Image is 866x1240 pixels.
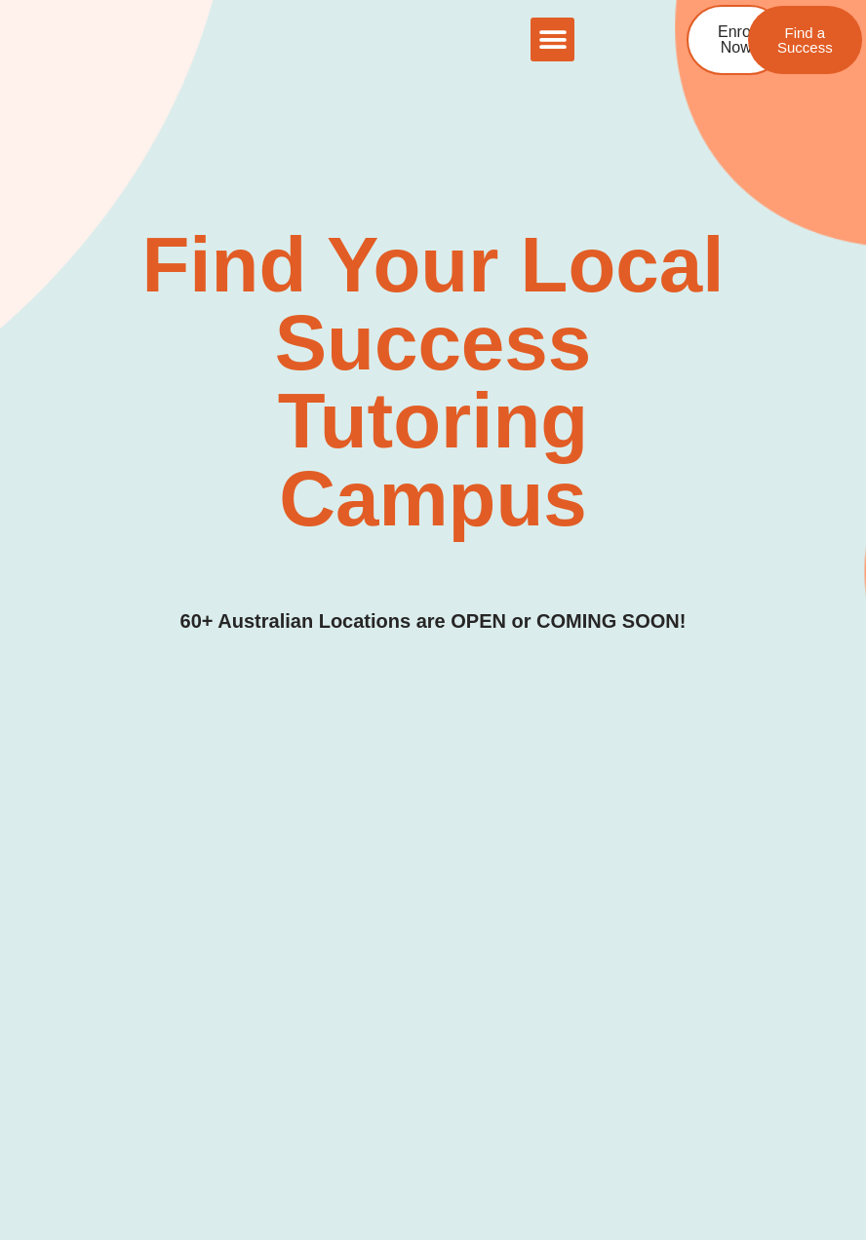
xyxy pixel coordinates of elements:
a: Enrol Now [687,5,785,75]
span: Find Your Local Success Tutoring Campus [141,221,724,542]
span: 60+ Australian Locations are OPEN or COMING SOON! [180,610,687,632]
span: Enrol Now [718,23,754,56]
span: Find a Success [777,24,833,56]
div: Menu Toggle [531,18,574,61]
a: Find a Success [748,6,862,74]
